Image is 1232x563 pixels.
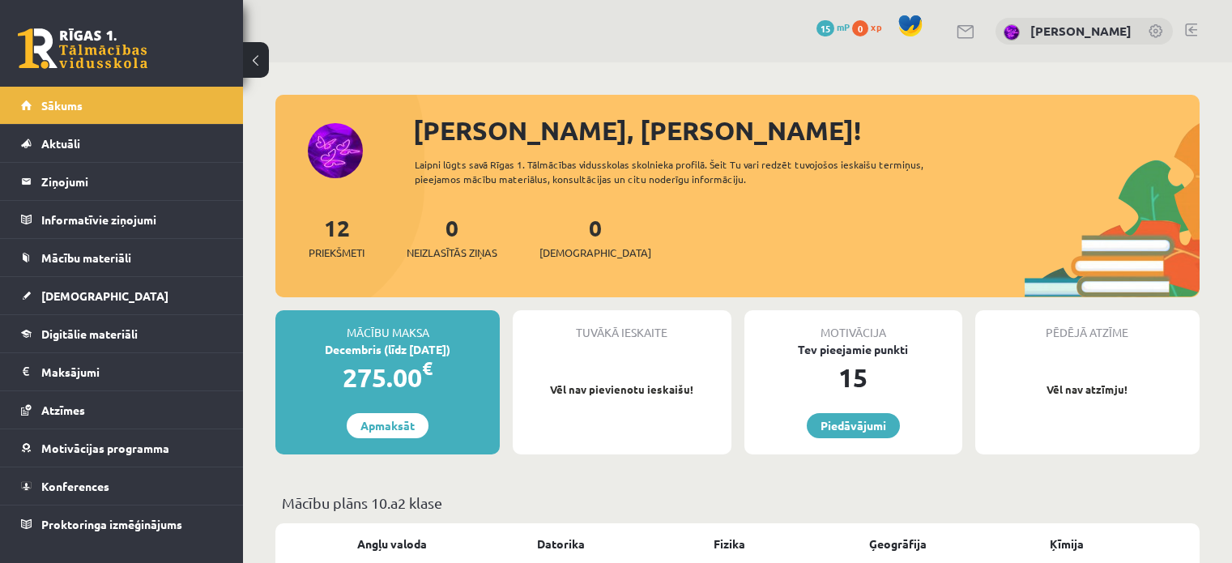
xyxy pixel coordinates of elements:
[537,535,585,552] a: Datorika
[539,245,651,261] span: [DEMOGRAPHIC_DATA]
[21,87,223,124] a: Sākums
[816,20,850,33] a: 15 mP
[714,535,745,552] a: Fizika
[852,20,889,33] a: 0 xp
[21,353,223,390] a: Maksājumi
[1004,24,1020,41] img: Marija Nicmane
[41,353,223,390] legend: Maksājumi
[41,201,223,238] legend: Informatīvie ziņojumi
[275,310,500,341] div: Mācību maksa
[975,310,1200,341] div: Pēdējā atzīme
[357,535,427,552] a: Angļu valoda
[415,157,970,186] div: Laipni lūgts savā Rīgas 1. Tālmācības vidusskolas skolnieka profilā. Šeit Tu vari redzēt tuvojošo...
[521,382,723,398] p: Vēl nav pievienotu ieskaišu!
[41,479,109,493] span: Konferences
[41,250,131,265] span: Mācību materiāli
[21,277,223,314] a: [DEMOGRAPHIC_DATA]
[837,20,850,33] span: mP
[422,356,433,380] span: €
[816,20,834,36] span: 15
[21,391,223,429] a: Atzīmes
[21,505,223,543] a: Proktoringa izmēģinājums
[21,239,223,276] a: Mācību materiāli
[21,315,223,352] a: Digitālie materiāli
[407,245,497,261] span: Neizlasītās ziņas
[744,310,962,341] div: Motivācija
[983,382,1192,398] p: Vēl nav atzīmju!
[21,201,223,238] a: Informatīvie ziņojumi
[41,163,223,200] legend: Ziņojumi
[871,20,881,33] span: xp
[309,245,364,261] span: Priekšmeti
[744,341,962,358] div: Tev pieejamie punkti
[275,341,500,358] div: Decembris (līdz [DATE])
[41,288,168,303] span: [DEMOGRAPHIC_DATA]
[21,163,223,200] a: Ziņojumi
[852,20,868,36] span: 0
[869,535,927,552] a: Ģeogrāfija
[347,413,428,438] a: Apmaksāt
[21,125,223,162] a: Aktuāli
[282,492,1193,514] p: Mācību plāns 10.a2 klase
[539,213,651,261] a: 0[DEMOGRAPHIC_DATA]
[41,403,85,417] span: Atzīmes
[41,136,80,151] span: Aktuāli
[41,326,138,341] span: Digitālie materiāli
[407,213,497,261] a: 0Neizlasītās ziņas
[744,358,962,397] div: 15
[1030,23,1132,39] a: [PERSON_NAME]
[513,310,731,341] div: Tuvākā ieskaite
[309,213,364,261] a: 12Priekšmeti
[41,517,182,531] span: Proktoringa izmēģinājums
[18,28,147,69] a: Rīgas 1. Tālmācības vidusskola
[41,98,83,113] span: Sākums
[413,111,1200,150] div: [PERSON_NAME], [PERSON_NAME]!
[21,467,223,505] a: Konferences
[1050,535,1084,552] a: Ķīmija
[41,441,169,455] span: Motivācijas programma
[21,429,223,467] a: Motivācijas programma
[807,413,900,438] a: Piedāvājumi
[275,358,500,397] div: 275.00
